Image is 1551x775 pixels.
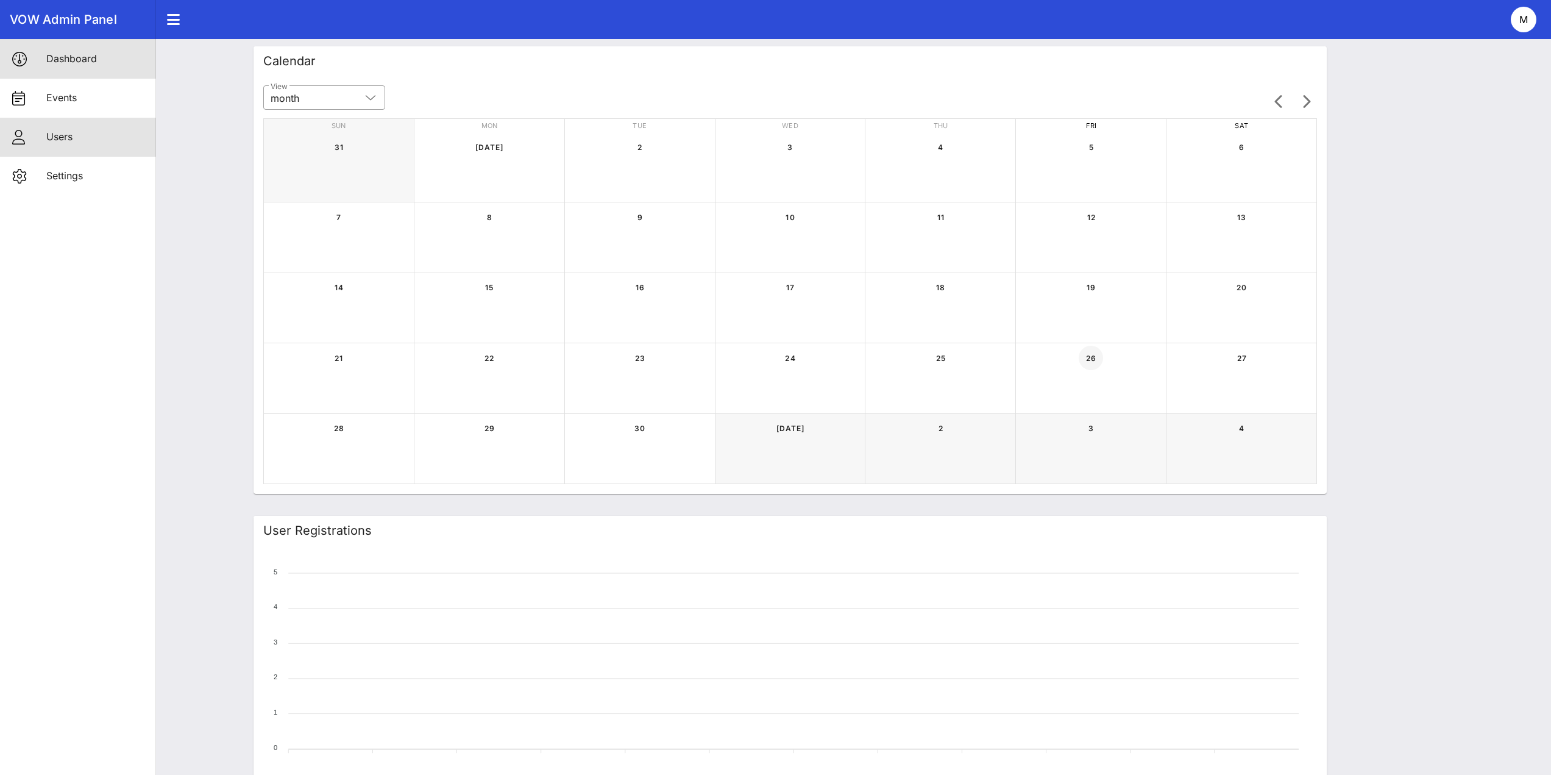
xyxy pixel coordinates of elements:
span: 11 [928,213,953,222]
div: Users [46,131,146,143]
button: 26 [1079,346,1103,370]
button: 10 [778,205,803,229]
span: 3 [778,143,803,152]
span: 31 [327,143,351,152]
button: 5 [1079,135,1103,159]
span: 22 [477,354,502,363]
button: 31 [327,135,351,159]
span: 6 [1229,143,1254,152]
button: 6 [1229,135,1254,159]
span: 15 [477,283,502,292]
div: Mon [414,119,565,132]
button: 4 [928,135,953,159]
button: 12 [1079,205,1103,229]
tspan: 4 [274,603,277,610]
tspan: 5 [274,568,277,576]
span: 4 [1229,424,1254,433]
span: [DATE] [776,424,805,433]
span: 27 [1229,354,1254,363]
button: 8 [477,205,502,229]
span: 21 [327,354,351,363]
div: VOW Admin Panel [10,12,146,27]
div: Settings [46,170,146,182]
div: Wed [715,119,866,132]
button: [DATE] [477,135,502,159]
tspan: 0 [274,744,277,751]
button: 25 [928,346,953,370]
button: 4 [1229,416,1254,441]
div: Viewmonth [263,85,385,110]
div: Thu [865,119,1016,132]
span: 16 [628,283,652,292]
span: 3 [1079,424,1103,433]
button: 20 [1229,276,1254,300]
label: View [271,82,288,91]
div: Fri [1016,119,1166,132]
span: 18 [928,283,953,292]
span: 2 [928,424,953,433]
tspan: 1 [274,709,277,716]
button: 23 [628,346,652,370]
div: Sun [264,119,414,132]
button: 9 [628,205,652,229]
button: 7 [327,205,351,229]
span: 28 [327,424,351,433]
div: Calendar [263,52,316,70]
button: 15 [477,276,502,300]
div: User Registrations [263,521,372,540]
span: 29 [477,424,502,433]
button: 27 [1229,346,1254,370]
button: 28 [327,416,351,441]
div: month [271,93,299,104]
span: 2 [628,143,652,152]
span: [DATE] [475,143,504,152]
button: 16 [628,276,652,300]
button: 11 [928,205,953,229]
span: 13 [1229,213,1254,222]
button: [DATE] [778,416,803,441]
button: 13 [1229,205,1254,229]
div: Dashboard [46,53,146,65]
tspan: 2 [274,673,277,680]
button: 29 [477,416,502,441]
span: 9 [628,213,652,222]
span: 5 [1079,143,1103,152]
button: 14 [327,276,351,300]
span: 14 [327,283,351,292]
span: 8 [477,213,502,222]
span: 19 [1079,283,1103,292]
div: Events [46,92,146,104]
button: 2 [928,416,953,441]
span: 4 [928,143,953,152]
span: 7 [327,213,351,222]
span: 23 [628,354,652,363]
button: 22 [477,346,502,370]
span: 10 [778,213,803,222]
button: 19 [1079,276,1103,300]
span: 30 [628,424,652,433]
button: 3 [1079,416,1103,441]
button: 24 [778,346,803,370]
span: 25 [928,354,953,363]
button: 2 [628,135,652,159]
button: 18 [928,276,953,300]
button: 3 [778,135,803,159]
span: 17 [778,283,803,292]
button: 30 [628,416,652,441]
div: Sat [1166,119,1317,132]
span: 12 [1079,213,1103,222]
div: M [1511,7,1536,32]
tspan: 3 [274,638,277,646]
span: 24 [778,354,803,363]
button: 21 [327,346,351,370]
span: 20 [1229,283,1254,292]
span: 26 [1079,354,1103,363]
button: 17 [778,276,803,300]
div: Tue [565,119,715,132]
